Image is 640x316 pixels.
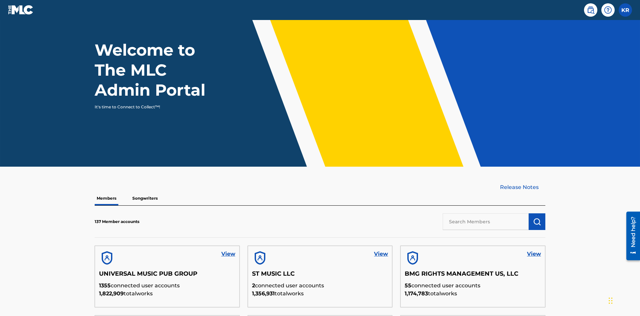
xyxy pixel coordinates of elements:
a: Public Search [584,3,597,17]
p: Songwriters [130,191,160,205]
p: 137 Member accounts [95,219,139,225]
div: Help [601,3,615,17]
img: help [604,6,612,14]
span: 1,356,931 [252,290,275,297]
p: total works [405,290,541,298]
a: View [221,250,235,258]
h5: ST MUSIC LLC [252,270,388,282]
img: account [405,250,421,266]
input: Search Members [443,213,529,230]
p: connected user accounts [252,282,388,290]
a: View [374,250,388,258]
iframe: Chat Widget [607,284,640,316]
p: connected user accounts [405,282,541,290]
img: search [587,6,595,14]
p: total works [252,290,388,298]
a: Release Notes [500,183,545,191]
div: User Menu [619,3,632,17]
p: It's time to Connect to Collect™! [95,104,210,110]
span: 1355 [99,282,111,289]
h1: Welcome to The MLC Admin Portal [95,40,219,100]
span: 2 [252,282,255,289]
span: 55 [405,282,411,289]
img: account [252,250,268,266]
p: connected user accounts [99,282,235,290]
iframe: Resource Center [621,209,640,264]
p: Members [95,191,118,205]
img: account [99,250,115,266]
a: View [527,250,541,258]
span: 1,822,909 [99,290,124,297]
img: MLC Logo [8,5,34,15]
h5: BMG RIGHTS MANAGEMENT US, LLC [405,270,541,282]
div: Drag [609,291,613,311]
p: total works [99,290,235,298]
span: 1,174,783 [405,290,428,297]
img: Search Works [533,218,541,226]
h5: UNIVERSAL MUSIC PUB GROUP [99,270,235,282]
